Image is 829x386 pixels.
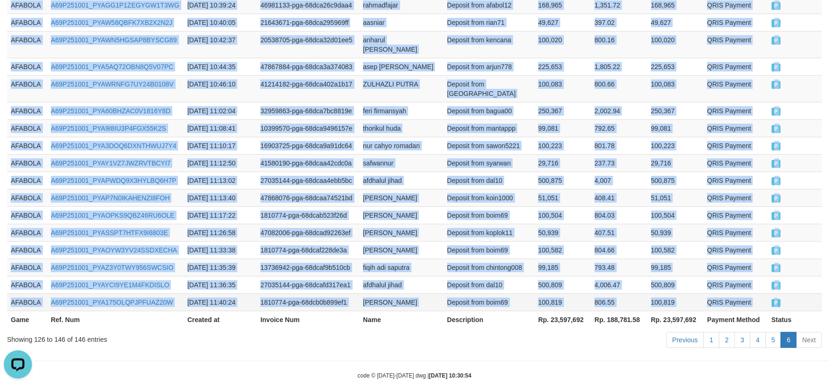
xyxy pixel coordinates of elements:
[703,58,767,75] td: QRIS Payment
[534,172,591,189] td: 500,875
[443,58,535,75] td: Deposit from arjun778
[703,75,767,102] td: QRIS Payment
[647,311,704,328] th: Rp. 23,597,692
[591,172,647,189] td: 4,007
[768,311,822,328] th: Status
[257,224,359,241] td: 47082006-pga-68dcad92263ef
[534,154,591,172] td: 29,716
[51,177,177,184] a: A69P251001_PYAPWDQ9X3HYLBQ6H7P
[703,332,719,348] a: 1
[257,102,359,119] td: 32959863-pga-68dca7bc8819e
[257,241,359,259] td: 1810774-pga-68dcaf228de3a
[772,2,781,10] span: PAID
[772,195,781,203] span: PAID
[719,332,735,348] a: 2
[647,259,704,276] td: 99,185
[7,276,47,293] td: AFABOLA
[359,276,443,293] td: afdhalul jihad
[4,4,32,32] button: Open LiveChat chat widget
[591,206,647,224] td: 804.03
[534,102,591,119] td: 250,367
[184,102,257,119] td: [DATE] 11:02:04
[443,293,535,311] td: Deposit from boim69
[734,332,750,348] a: 3
[7,154,47,172] td: AFABOLA
[772,212,781,220] span: PAID
[7,137,47,154] td: AFABOLA
[443,224,535,241] td: Deposit from koplok11
[7,331,338,344] div: Showing 126 to 146 of 146 entries
[51,80,174,88] a: A69P251001_PYAWRNFG7UY24B0108V
[51,264,173,271] a: A69P251001_PYAZ3Y0TWY956SWCSIO
[534,189,591,206] td: 51,051
[257,75,359,102] td: 41214182-pga-68dca402a1b17
[257,311,359,328] th: Invoice Num
[772,142,781,150] span: PAID
[51,36,177,44] a: A69P251001_PYAWN5HGSAP8BYSCG89
[51,125,166,132] a: A69P251001_PYA9I8IU3P4FGX55K2S
[359,102,443,119] td: feri firmansyah
[7,259,47,276] td: AFABOLA
[184,119,257,137] td: [DATE] 11:08:41
[184,154,257,172] td: [DATE] 11:12:50
[51,1,179,9] a: A69P251001_PYAGG1P1ZEGYGW1T3WG
[703,172,767,189] td: QRIS Payment
[781,332,797,348] a: 6
[703,31,767,58] td: QRIS Payment
[359,75,443,102] td: ZULHAZLI PUTRA
[703,189,767,206] td: QRIS Payment
[443,14,535,31] td: Deposit from rian71
[703,119,767,137] td: QRIS Payment
[647,119,704,137] td: 99,081
[184,293,257,311] td: [DATE] 11:40:24
[359,31,443,58] td: anharul [PERSON_NAME]
[772,63,781,71] span: PAID
[703,293,767,311] td: QRIS Payment
[359,172,443,189] td: afdhalul jihad
[359,14,443,31] td: aasniar
[429,372,471,379] strong: [DATE] 10:30:54
[184,31,257,58] td: [DATE] 10:42:37
[51,281,169,289] a: A69P251001_PYAYCI9YE1M4FKDISLO
[772,299,781,307] span: PAID
[257,58,359,75] td: 47867884-pga-68dca3a374083
[443,31,535,58] td: Deposit from kencana
[772,247,781,255] span: PAID
[443,172,535,189] td: Deposit from dal10
[647,172,704,189] td: 500,875
[51,107,170,115] a: A69P251001_PYA60BHZAC0V1816Y8D
[591,75,647,102] td: 800.66
[257,14,359,31] td: 21643671-pga-68dca295969ff
[184,75,257,102] td: [DATE] 10:46:10
[257,31,359,58] td: 20538705-pga-68dca32d01ee5
[359,259,443,276] td: fiqih adi saputra
[184,224,257,241] td: [DATE] 11:26:58
[7,75,47,102] td: AFABOLA
[534,206,591,224] td: 100,504
[184,241,257,259] td: [DATE] 11:33:38
[534,14,591,31] td: 49,627
[184,276,257,293] td: [DATE] 11:36:35
[647,276,704,293] td: 500,809
[443,75,535,102] td: Deposit from [GEOGRAPHIC_DATA]
[765,332,781,348] a: 5
[647,293,704,311] td: 100,819
[7,14,47,31] td: AFABOLA
[184,172,257,189] td: [DATE] 11:13:02
[257,293,359,311] td: 1810774-pga-68dcb0b899ef1
[257,206,359,224] td: 1810774-pga-68dcab523f26d
[534,137,591,154] td: 100,223
[7,311,47,328] th: Game
[51,229,168,236] a: A69P251001_PYASSPT7HTFX9I6803E
[184,189,257,206] td: [DATE] 11:13:40
[257,172,359,189] td: 27035144-pga-68dcaa4ebb5bc
[257,119,359,137] td: 10399570-pga-68dca9496157e
[647,154,704,172] td: 29,716
[7,102,47,119] td: AFABOLA
[359,293,443,311] td: [PERSON_NAME]
[703,311,767,328] th: Payment Method
[359,189,443,206] td: [PERSON_NAME]
[591,189,647,206] td: 408.41
[750,332,766,348] a: 4
[184,259,257,276] td: [DATE] 11:35:39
